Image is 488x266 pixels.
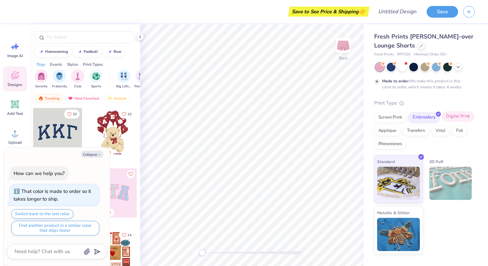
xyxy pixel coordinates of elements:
button: Like [127,170,135,178]
span: Designs [8,82,22,87]
span: Fraternity [52,84,67,89]
div: Digital Print [442,112,474,122]
img: Standard [377,167,420,200]
span: Sports [91,84,101,89]
span: 👉 [359,7,366,15]
button: football [73,47,101,57]
button: Collapse [81,151,103,158]
div: bear [114,50,122,53]
button: filter button [71,69,84,89]
div: filter for Club [71,69,84,89]
img: trend_line.gif [39,50,44,54]
div: homecoming [45,50,68,53]
div: Print Types [83,61,103,67]
button: homecoming [35,47,71,57]
div: Foil [452,126,467,136]
button: Save [427,6,458,18]
div: filter for Sorority [35,69,48,89]
span: Big Little Reveal [116,84,131,89]
div: filter for Big Little Reveal [116,69,131,89]
span: Club [74,84,81,89]
div: Print Type [374,99,475,107]
input: Try "Alpha" [46,34,131,41]
img: Sports Image [92,72,100,80]
div: Events [50,61,62,67]
div: Transfers [403,126,429,136]
span: Sorority [35,84,47,89]
div: We make this product in this color to order, which means it takes 4 weeks. [382,78,464,90]
span: Minimum Order: 50 + [414,52,447,57]
button: Switch back to the last color [11,209,73,219]
span: Image AI [7,53,23,58]
span: Add Text [7,111,23,116]
span: Standard [377,158,395,165]
div: Back [339,55,348,61]
button: Like [119,110,134,119]
span: 3D Puff [429,158,443,165]
button: filter button [134,69,150,89]
span: 33 [73,113,77,116]
span: 10 [127,113,131,116]
img: Parent's Weekend Image [138,72,146,80]
img: newest.gif [107,96,113,101]
img: trend_line.gif [107,50,112,54]
div: Vinyl [431,126,450,136]
div: Rhinestones [374,139,406,149]
span: Metallic & Glitter [377,209,410,216]
button: filter button [89,69,103,89]
button: Find another product in a similar color that ships faster [11,221,99,235]
button: Like [64,110,80,119]
button: filter button [116,69,131,89]
div: filter for Sports [89,69,103,89]
div: That color is made to order so it takes longer to ship. [14,188,91,202]
img: most_fav.gif [68,96,73,101]
img: Fraternity Image [56,72,63,80]
div: How can we help you? [14,170,65,177]
img: Big Little Reveal Image [120,72,127,80]
div: football [84,50,98,53]
div: Newest [104,94,129,102]
div: Most Favorited [65,94,102,102]
button: filter button [52,69,67,89]
img: Back [337,39,350,52]
span: 14 [127,233,131,237]
span: # FP100 [397,52,411,57]
div: Save to See Price & Shipping [290,7,368,17]
div: filter for Fraternity [52,69,67,89]
span: Upload [8,140,22,145]
img: trending.gif [38,96,43,101]
div: Styles [67,61,78,67]
div: Orgs [37,61,45,67]
div: Applique [374,126,401,136]
button: Like [119,230,134,239]
div: Accessibility label [199,249,205,256]
div: Screen Print [374,113,406,123]
input: Untitled Design [373,5,422,18]
span: Parent's Weekend [134,84,150,89]
button: bear [103,47,124,57]
img: Club Image [74,72,81,80]
button: filter button [35,69,48,89]
div: Trending [35,94,63,102]
img: trend_line.gif [77,50,82,54]
strong: Made to order: [382,78,410,84]
div: filter for Parent's Weekend [134,69,150,89]
span: Fresh Prints [374,52,394,57]
img: Metallic & Glitter [377,218,420,251]
img: Sorority Image [38,72,45,80]
div: Embroidery [408,113,440,123]
img: 3D Puff [429,167,472,200]
span: Fresh Prints [PERSON_NAME]-over Lounge Shorts [374,33,473,49]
